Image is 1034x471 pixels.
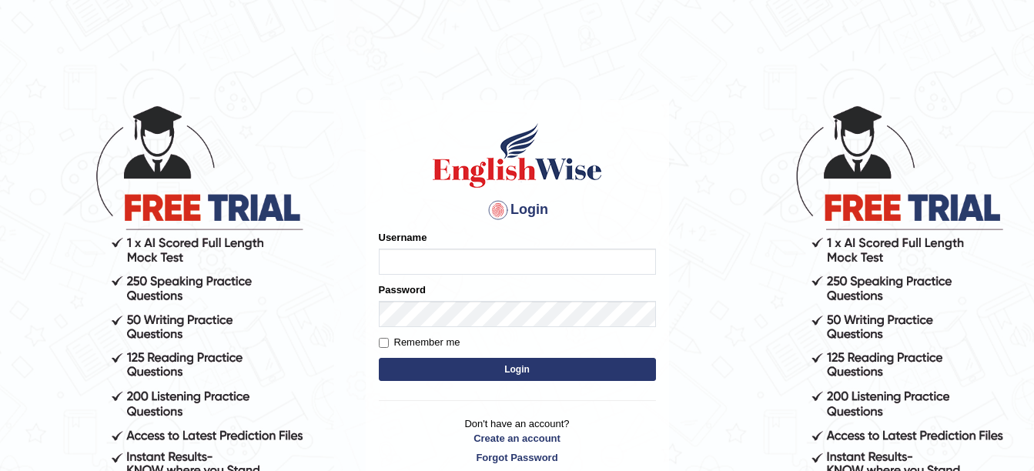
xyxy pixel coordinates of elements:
label: Username [379,230,427,245]
a: Forgot Password [379,450,656,465]
img: Logo of English Wise sign in for intelligent practice with AI [430,121,605,190]
label: Remember me [379,335,460,350]
h4: Login [379,198,656,222]
p: Don't have an account? [379,416,656,464]
button: Login [379,358,656,381]
label: Password [379,282,426,297]
a: Create an account [379,431,656,446]
input: Remember me [379,338,389,348]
